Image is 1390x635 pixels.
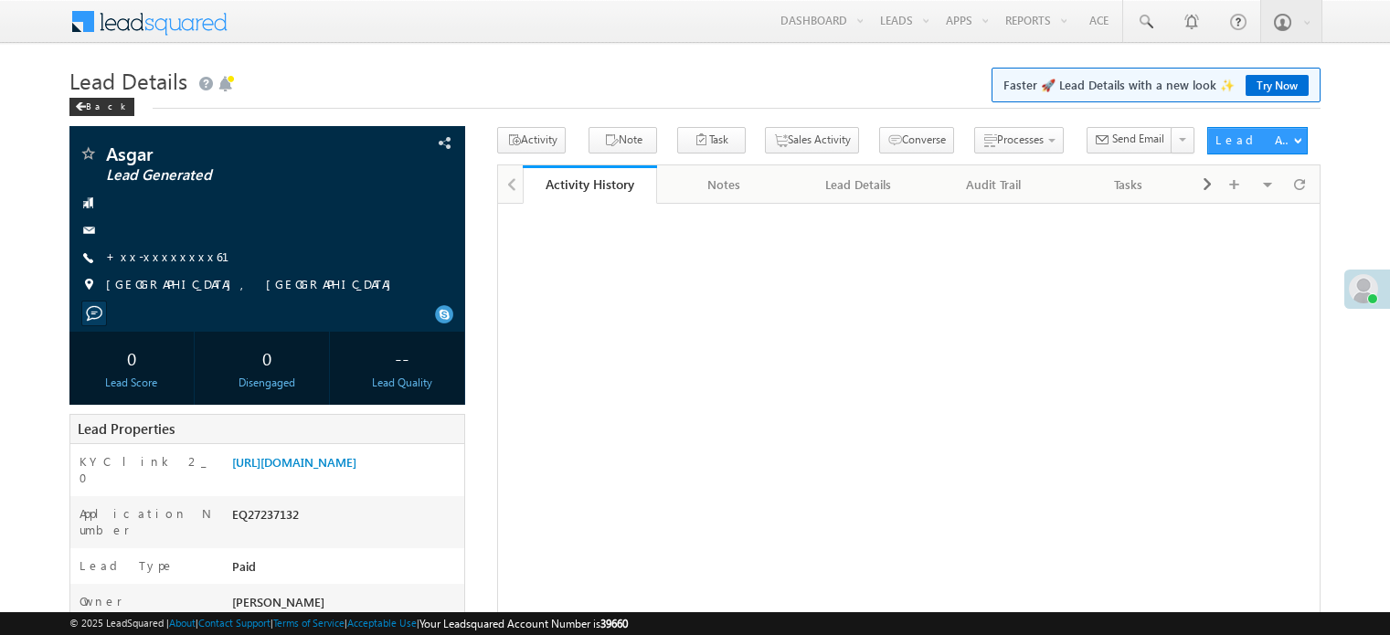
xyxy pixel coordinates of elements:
[106,166,351,185] span: Lead Generated
[273,617,345,629] a: Terms of Service
[1246,75,1309,96] a: Try Now
[74,341,189,375] div: 0
[69,97,143,112] a: Back
[106,144,351,163] span: Asgar
[419,617,628,630] span: Your Leadsquared Account Number is
[80,557,175,574] label: Lead Type
[807,174,910,196] div: Lead Details
[672,174,775,196] div: Notes
[232,594,324,609] span: [PERSON_NAME]
[228,505,464,531] div: EQ27237132
[74,375,189,391] div: Lead Score
[345,341,460,375] div: --
[78,419,175,438] span: Lead Properties
[80,593,122,609] label: Owner
[347,617,417,629] a: Acceptable Use
[927,165,1061,204] a: Audit Trail
[232,454,356,470] a: [URL][DOMAIN_NAME]
[677,127,746,153] button: Task
[1003,76,1309,94] span: Faster 🚀 Lead Details with a new look ✨
[765,127,859,153] button: Sales Activity
[106,276,400,294] span: [GEOGRAPHIC_DATA], [GEOGRAPHIC_DATA]
[879,127,954,153] button: Converse
[941,174,1045,196] div: Audit Trail
[1112,131,1164,147] span: Send Email
[106,249,251,264] a: +xx-xxxxxxxx61
[198,617,271,629] a: Contact Support
[657,165,791,204] a: Notes
[536,175,643,193] div: Activity History
[1087,127,1172,153] button: Send Email
[792,165,927,204] a: Lead Details
[228,557,464,583] div: Paid
[169,617,196,629] a: About
[1077,174,1180,196] div: Tasks
[69,615,628,632] span: © 2025 LeadSquared | | | | |
[997,132,1044,146] span: Processes
[80,453,213,486] label: KYC link 2_0
[589,127,657,153] button: Note
[974,127,1064,153] button: Processes
[69,98,134,116] div: Back
[1062,165,1196,204] a: Tasks
[1207,127,1308,154] button: Lead Actions
[345,375,460,391] div: Lead Quality
[209,375,324,391] div: Disengaged
[1215,132,1293,148] div: Lead Actions
[497,127,566,153] button: Activity
[69,66,187,95] span: Lead Details
[523,165,657,204] a: Activity History
[80,505,213,538] label: Application Number
[600,617,628,630] span: 39660
[209,341,324,375] div: 0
